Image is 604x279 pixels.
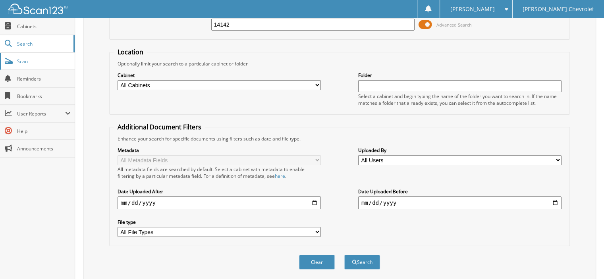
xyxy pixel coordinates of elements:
div: Select a cabinet and begin typing the name of the folder you want to search in. If the name match... [358,93,562,106]
button: Search [344,255,380,269]
span: Bookmarks [17,93,71,100]
label: Date Uploaded After [118,188,321,195]
span: Search [17,40,69,47]
div: Optionally limit your search to a particular cabinet or folder [114,60,566,67]
span: Scan [17,58,71,65]
iframe: Chat Widget [564,241,604,279]
button: Clear [299,255,335,269]
span: Reminders [17,75,71,82]
img: scan123-logo-white.svg [8,4,68,14]
label: Folder [358,72,562,79]
label: Cabinet [118,72,321,79]
span: Announcements [17,145,71,152]
span: User Reports [17,110,65,117]
input: start [118,196,321,209]
label: Date Uploaded Before [358,188,562,195]
span: [PERSON_NAME] Chevrolet [523,7,594,12]
span: Advanced Search [436,22,472,28]
span: Help [17,128,71,135]
label: File type [118,219,321,225]
div: All metadata fields are searched by default. Select a cabinet with metadata to enable filtering b... [118,166,321,179]
legend: Additional Document Filters [114,123,205,131]
label: Metadata [118,147,321,154]
legend: Location [114,48,147,56]
div: Enhance your search for specific documents using filters such as date and file type. [114,135,566,142]
span: [PERSON_NAME] [450,7,494,12]
input: end [358,196,562,209]
a: here [275,173,285,179]
span: Cabinets [17,23,71,30]
label: Uploaded By [358,147,562,154]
